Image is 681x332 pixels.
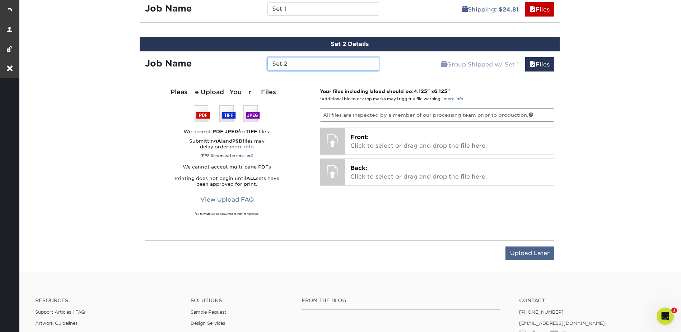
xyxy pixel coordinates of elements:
input: Enter a job name [267,2,379,16]
a: Sample Request [191,309,226,315]
sup: 1 [195,212,196,214]
a: Group Shipped w/ Set 1 [437,57,523,72]
div: We accept: , or files. [145,128,309,135]
a: View Upload FAQ [196,193,258,207]
a: more info [230,144,254,149]
a: Shipping: $24.81 [457,2,523,17]
p: Submitting and files may delay order: [145,138,309,158]
span: Front: [350,134,369,140]
span: 4.125 [414,88,427,94]
span: Back: [350,165,367,171]
span: files [530,61,536,68]
p: All files are inspected by a member of our processing team prior to production. [320,108,554,122]
a: Support Articles | FAQ [35,309,85,315]
sup: 1 [257,128,258,132]
strong: Job Name [145,3,192,14]
strong: PDF [213,129,223,134]
p: Printing does not begin until sets have been approved for print. [145,176,309,187]
input: Enter a job name [267,57,379,71]
small: (EPS files must be emailed) [200,150,253,158]
b: : $24.81 [495,6,519,13]
strong: Job Name [145,58,192,69]
strong: AI [217,138,223,144]
sup: 1 [239,128,240,132]
h4: From the Blog [302,298,500,304]
a: Contact [519,298,664,304]
a: Files [525,57,554,72]
a: [EMAIL_ADDRESS][DOMAIN_NAME] [519,321,605,326]
strong: TIFF [246,129,257,134]
div: All formats will be converted to PDF for printing. [145,212,309,216]
h4: Solutions [191,298,291,304]
strong: PSD [232,138,243,144]
p: Click to select or drag and drop the file here. [350,133,549,150]
input: Upload Later [505,246,554,260]
a: Files [525,2,554,17]
img: We accept: PSD, TIFF, or JPEG (JPG) [194,105,260,122]
span: files [530,6,536,13]
strong: Your files including bleed should be: " x " [320,88,450,94]
h4: Resources [35,298,180,304]
a: Artwork Guidelines [35,321,78,326]
span: 1 [671,308,677,313]
div: Please Upload Your Files [145,88,309,97]
span: shipping [462,6,468,13]
span: 6.125 [434,88,447,94]
iframe: Intercom live chat [657,308,674,325]
strong: JPEG [225,129,239,134]
a: [PHONE_NUMBER] [519,309,564,315]
span: shipping [441,61,447,68]
a: more info [444,97,463,101]
a: Design Services [191,321,225,326]
p: Click to select or drag and drop the file here. [350,164,549,181]
p: We cannot accept multi-page PDFs [145,164,309,170]
small: *Additional bleed or crop marks may trigger a file warning – [320,97,463,101]
strong: ALL [246,176,256,181]
div: Set 2 Details [140,37,560,51]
